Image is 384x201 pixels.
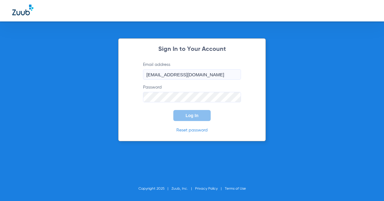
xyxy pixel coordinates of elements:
[143,62,241,80] label: Email address
[186,113,198,118] span: Log In
[176,128,208,132] a: Reset password
[12,5,33,15] img: Zuub Logo
[143,84,241,102] label: Password
[138,186,171,192] li: Copyright 2025
[143,69,241,80] input: Email address
[225,187,246,191] a: Terms of Use
[143,92,241,102] input: Password
[195,187,218,191] a: Privacy Policy
[173,110,211,121] button: Log In
[171,186,195,192] li: Zuub, Inc.
[353,172,384,201] iframe: Chat Widget
[134,46,250,52] h2: Sign In to Your Account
